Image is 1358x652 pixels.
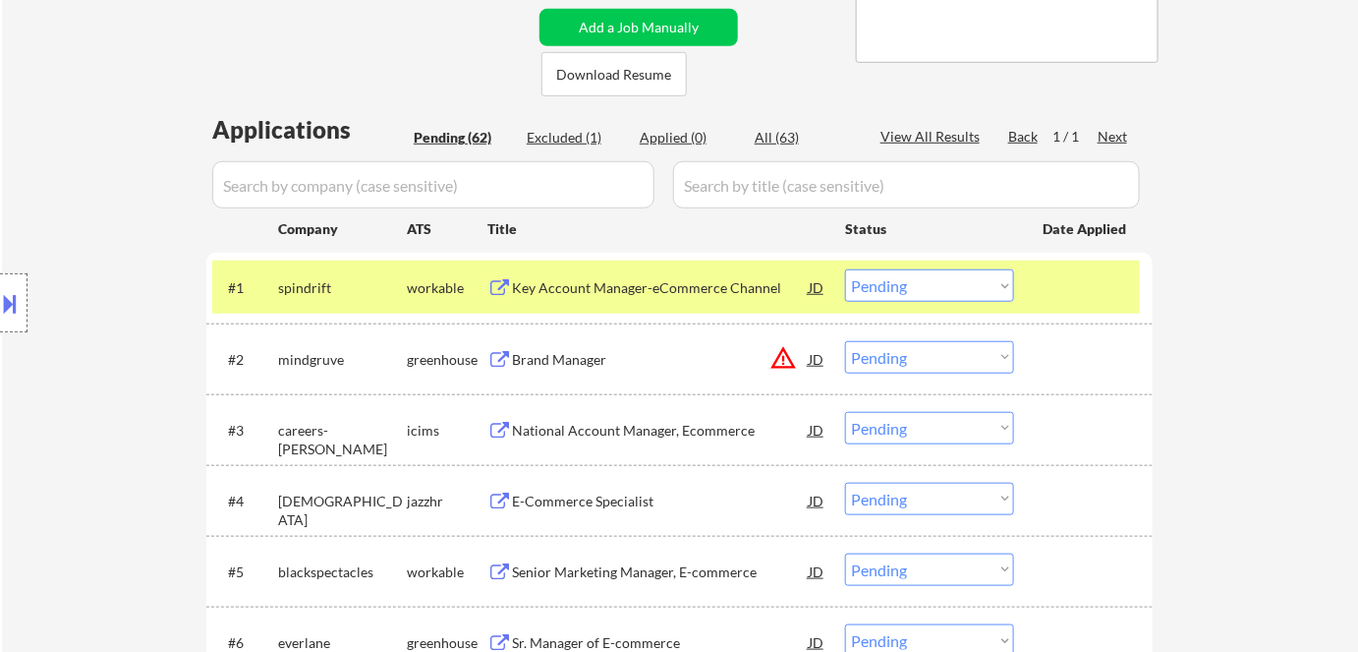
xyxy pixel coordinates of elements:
[512,421,809,441] div: National Account Manager, Ecommerce
[278,492,407,530] div: [DEMOGRAPHIC_DATA]
[755,128,853,148] div: All (63)
[487,219,826,239] div: Title
[228,492,262,511] div: #4
[407,350,487,370] div: greenhouse
[228,563,262,582] div: #5
[807,269,826,305] div: JD
[541,52,687,96] button: Download Resume
[407,492,487,511] div: jazzhr
[212,161,654,208] input: Search by company (case sensitive)
[807,341,826,377] div: JD
[212,118,407,142] div: Applications
[1098,127,1129,147] div: Next
[512,492,809,511] div: E-Commerce Specialist
[880,127,986,147] div: View All Results
[1052,127,1098,147] div: 1 / 1
[512,278,809,298] div: Key Account Manager-eCommerce Channel
[1043,219,1129,239] div: Date Applied
[407,421,487,441] div: icims
[527,128,625,148] div: Excluded (1)
[407,278,487,298] div: workable
[769,344,797,372] button: warning_amber
[539,9,738,46] button: Add a Job Manually
[1008,127,1040,147] div: Back
[512,350,809,370] div: Brand Manager
[414,128,512,148] div: Pending (62)
[407,219,487,239] div: ATS
[512,563,809,582] div: Senior Marketing Manager, E-commerce
[845,210,1014,246] div: Status
[807,412,826,447] div: JD
[673,161,1140,208] input: Search by title (case sensitive)
[640,128,738,148] div: Applied (0)
[807,483,826,518] div: JD
[807,554,826,589] div: JD
[407,563,487,582] div: workable
[278,563,407,582] div: blackspectacles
